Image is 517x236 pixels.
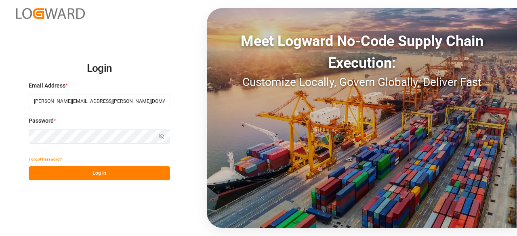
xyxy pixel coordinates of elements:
[207,74,517,91] div: Customize Locally, Govern Globally, Deliver Fast
[207,30,517,74] div: Meet Logward No-Code Supply Chain Execution:
[29,166,170,180] button: Log In
[29,117,54,125] span: Password
[16,8,85,19] img: Logward_new_orange.png
[29,81,65,90] span: Email Address
[29,94,170,108] input: Enter your email
[29,152,62,166] button: Forgot Password?
[29,56,170,81] h2: Login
